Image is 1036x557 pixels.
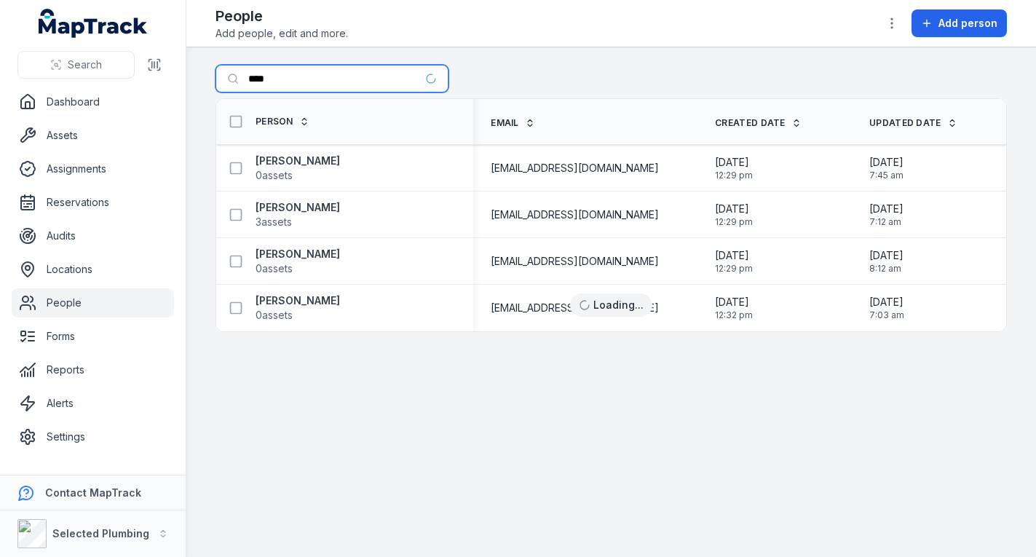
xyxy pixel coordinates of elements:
[12,255,174,284] a: Locations
[45,486,141,499] strong: Contact MapTrack
[715,263,753,274] span: 12:29 pm
[715,216,753,228] span: 12:29 pm
[715,202,753,216] span: [DATE]
[256,116,309,127] a: Person
[256,215,292,229] span: 3 assets
[256,293,340,308] strong: [PERSON_NAME]
[715,248,753,274] time: 1/14/2025, 12:29:42 PM
[256,200,340,215] strong: [PERSON_NAME]
[715,117,802,129] a: Created Date
[491,208,659,222] span: [EMAIL_ADDRESS][DOMAIN_NAME]
[256,261,293,276] span: 0 assets
[256,154,340,183] a: [PERSON_NAME]0assets
[938,16,997,31] span: Add person
[52,527,149,540] strong: Selected Plumbing
[256,116,293,127] span: Person
[256,247,340,261] strong: [PERSON_NAME]
[869,155,903,170] span: [DATE]
[869,295,904,321] time: 8/1/2025, 7:03:17 AM
[715,117,786,129] span: Created Date
[715,155,753,181] time: 1/14/2025, 12:29:42 PM
[869,248,903,274] time: 8/15/2025, 8:12:13 AM
[491,161,659,175] span: [EMAIL_ADDRESS][DOMAIN_NAME]
[869,248,903,263] span: [DATE]
[869,155,903,181] time: 8/15/2025, 7:45:16 AM
[256,154,340,168] strong: [PERSON_NAME]
[12,422,174,451] a: Settings
[12,121,174,150] a: Assets
[869,309,904,321] span: 7:03 am
[912,9,1007,37] button: Add person
[869,202,903,228] time: 8/15/2025, 7:12:01 AM
[869,202,903,216] span: [DATE]
[869,117,957,129] a: Updated Date
[12,87,174,116] a: Dashboard
[215,6,348,26] h2: People
[256,293,340,323] a: [PERSON_NAME]0assets
[256,168,293,183] span: 0 assets
[715,295,753,321] time: 4/29/2025, 12:32:00 PM
[12,389,174,418] a: Alerts
[715,248,753,263] span: [DATE]
[869,263,903,274] span: 8:12 am
[869,216,903,228] span: 7:12 am
[869,295,904,309] span: [DATE]
[715,309,753,321] span: 12:32 pm
[12,221,174,250] a: Audits
[869,117,941,129] span: Updated Date
[12,188,174,217] a: Reservations
[715,155,753,170] span: [DATE]
[491,254,659,269] span: [EMAIL_ADDRESS][DOMAIN_NAME]
[68,58,102,72] span: Search
[215,26,348,41] span: Add people, edit and more.
[491,301,659,315] span: [EMAIL_ADDRESS][DOMAIN_NAME]
[491,117,535,129] a: Email
[256,200,340,229] a: [PERSON_NAME]3assets
[715,202,753,228] time: 1/14/2025, 12:29:42 PM
[17,51,135,79] button: Search
[39,9,148,38] a: MapTrack
[869,170,903,181] span: 7:45 am
[12,154,174,183] a: Assignments
[256,247,340,276] a: [PERSON_NAME]0assets
[12,355,174,384] a: Reports
[491,117,519,129] span: Email
[256,308,293,323] span: 0 assets
[715,295,753,309] span: [DATE]
[12,322,174,351] a: Forms
[12,288,174,317] a: People
[715,170,753,181] span: 12:29 pm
